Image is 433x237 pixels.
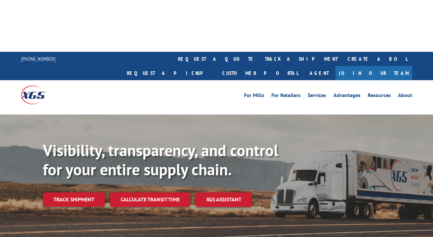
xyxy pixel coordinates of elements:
a: Customer Portal [217,66,303,80]
a: XGS ASSISTANT [196,192,252,207]
a: About [398,93,412,100]
a: Resources [368,93,391,100]
a: For Mills [244,93,264,100]
a: Create a BOL [343,52,412,66]
a: Request a pickup [122,66,217,80]
a: For Retailers [271,93,300,100]
a: track a shipment [260,52,343,66]
a: Agent [303,66,335,80]
a: Join Our Team [335,66,412,80]
a: Track shipment [43,192,105,206]
a: Calculate transit time [110,192,190,207]
b: Visibility, transparency, and control for your entire supply chain. [43,140,278,180]
a: Services [308,93,326,100]
a: [PHONE_NUMBER] [21,55,55,62]
a: request a quote [173,52,260,66]
a: Advantages [333,93,360,100]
